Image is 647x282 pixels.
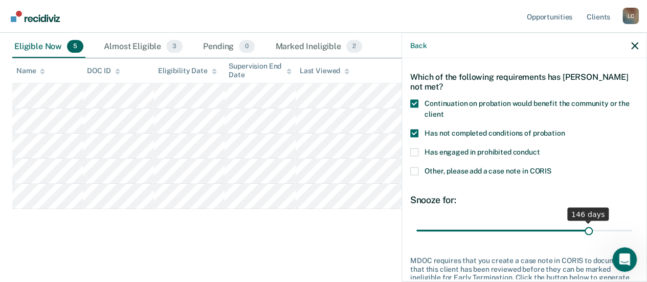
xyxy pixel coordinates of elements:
span: Other, please add a case note in CORIS [425,167,551,175]
span: Continuation on probation would benefit the community or the client [425,99,630,118]
div: L C [622,8,639,24]
span: 3 [166,40,183,53]
div: Almost Eligible [102,36,185,58]
span: 5 [67,40,83,53]
div: Marked Ineligible [273,36,364,58]
div: Supervision End Date [229,62,291,79]
div: 146 days [567,207,609,221]
span: 2 [346,40,362,53]
div: DOC ID [87,67,120,75]
span: Has not completed conditions of probation [425,129,565,137]
div: Snooze for: [410,194,638,206]
div: Pending [201,36,257,58]
div: Eligible Now [12,36,85,58]
div: Last Viewed [300,67,349,75]
div: Eligibility Date [158,67,217,75]
div: Which of the following requirements has [PERSON_NAME] not met? [410,63,638,99]
button: Profile dropdown button [622,8,639,24]
button: Back [410,41,427,50]
span: 0 [239,40,255,53]
img: Recidiviz [11,11,60,22]
div: Name [16,67,45,75]
span: Has engaged in prohibited conduct [425,148,540,156]
iframe: Intercom live chat [612,247,637,272]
